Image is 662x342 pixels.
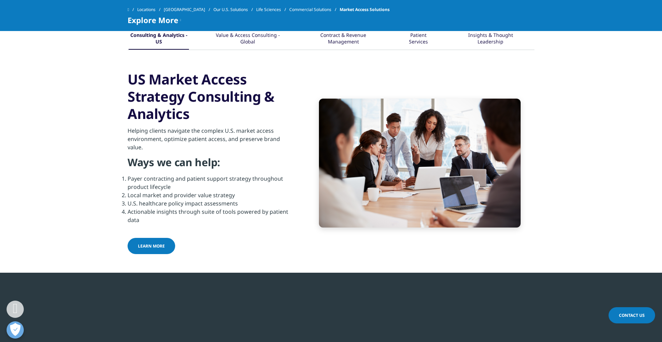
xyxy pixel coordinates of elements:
[128,199,295,208] li: U.S. healthcare policy impact assessments
[137,3,164,16] a: Locations
[211,28,285,50] div: Value & Access Consulting - Global
[128,71,295,122] h3: US Market Access Strategy Consulting & Analytics
[401,28,435,50] div: Patient Services
[128,155,295,174] h4: Ways we can help:
[128,16,178,24] span: Explore More
[307,28,380,50] div: Contract & Revenue Management
[128,127,295,155] p: Helping clients navigate the complex U.S. market access environment, optimize patient access, and...
[609,307,655,323] a: Contact Us
[457,28,524,50] div: Insights & Thought Leadership
[128,174,295,191] li: Payer contracting and patient support strategy throughout product lifecycle
[128,238,175,254] a: LEARN MORE
[138,243,165,249] span: LEARN MORE
[619,312,645,318] span: Contact Us
[164,3,213,16] a: [GEOGRAPHIC_DATA]
[7,321,24,339] button: Open Preferences
[340,3,390,16] span: Market Access Solutions
[213,3,256,16] a: Our U.S. Solutions
[256,3,289,16] a: Life Sciences
[128,208,295,224] li: Actionable insights through suite of tools powered by patient data
[289,3,340,16] a: Commercial Solutions
[129,28,189,50] div: Consulting & Analytics - US
[128,191,295,199] li: Local market and provider value strategy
